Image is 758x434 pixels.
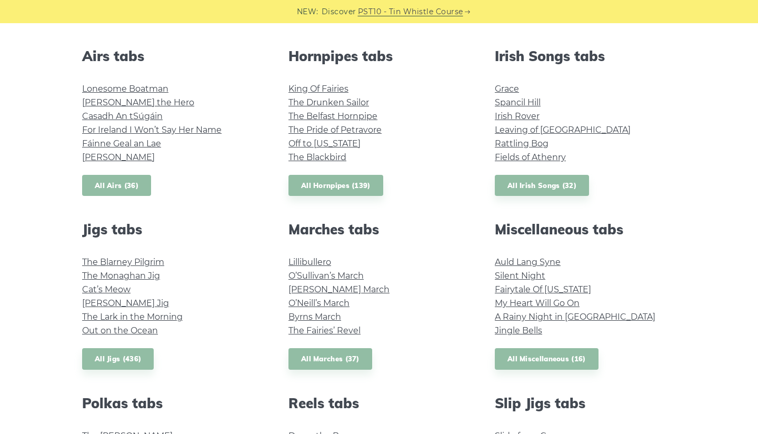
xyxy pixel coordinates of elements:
a: Rattling Bog [495,139,548,149]
a: The Blarney Pilgrim [82,257,164,267]
span: NEW: [297,6,318,18]
a: All Marches (37) [288,348,372,370]
h2: Irish Songs tabs [495,48,676,64]
span: Discover [322,6,356,18]
a: Casadh An tSúgáin [82,111,163,121]
a: Fairytale Of [US_STATE] [495,284,591,294]
a: PST10 - Tin Whistle Course [358,6,463,18]
h2: Marches tabs [288,221,470,238]
a: The Blackbird [288,152,346,162]
a: All Airs (36) [82,175,151,196]
h2: Airs tabs [82,48,263,64]
a: Fields of Athenry [495,152,566,162]
h2: Jigs tabs [82,221,263,238]
a: Auld Lang Syne [495,257,561,267]
a: Jingle Bells [495,325,542,336]
a: The Pride of Petravore [288,125,382,135]
a: Irish Rover [495,111,540,121]
a: O’Sullivan’s March [288,271,364,281]
h2: Slip Jigs tabs [495,395,676,411]
a: Byrns March [288,312,341,322]
a: My Heart Will Go On [495,298,580,308]
a: Leaving of [GEOGRAPHIC_DATA] [495,125,631,135]
a: Lillibullero [288,257,331,267]
a: All Miscellaneous (16) [495,348,599,370]
a: Fáinne Geal an Lae [82,139,161,149]
a: For Ireland I Won’t Say Her Name [82,125,222,135]
a: The Fairies’ Revel [288,325,361,336]
a: King Of Fairies [288,84,348,94]
a: All Irish Songs (32) [495,175,589,196]
a: Lonesome Boatman [82,84,168,94]
a: Silent Night [495,271,545,281]
a: Out on the Ocean [82,325,158,336]
a: The Monaghan Jig [82,271,160,281]
a: Cat’s Meow [82,284,131,294]
a: All Jigs (436) [82,348,154,370]
a: [PERSON_NAME] [82,152,155,162]
h2: Reels tabs [288,395,470,411]
h2: Polkas tabs [82,395,263,411]
a: Spancil Hill [495,97,541,107]
h2: Miscellaneous tabs [495,221,676,238]
a: The Belfast Hornpipe [288,111,377,121]
a: Grace [495,84,519,94]
a: [PERSON_NAME] Jig [82,298,169,308]
a: A Rainy Night in [GEOGRAPHIC_DATA] [495,312,655,322]
a: The Drunken Sailor [288,97,369,107]
a: [PERSON_NAME] March [288,284,390,294]
h2: Hornpipes tabs [288,48,470,64]
a: Off to [US_STATE] [288,139,361,149]
a: [PERSON_NAME] the Hero [82,97,194,107]
a: O’Neill’s March [288,298,350,308]
a: All Hornpipes (139) [288,175,383,196]
a: The Lark in the Morning [82,312,183,322]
